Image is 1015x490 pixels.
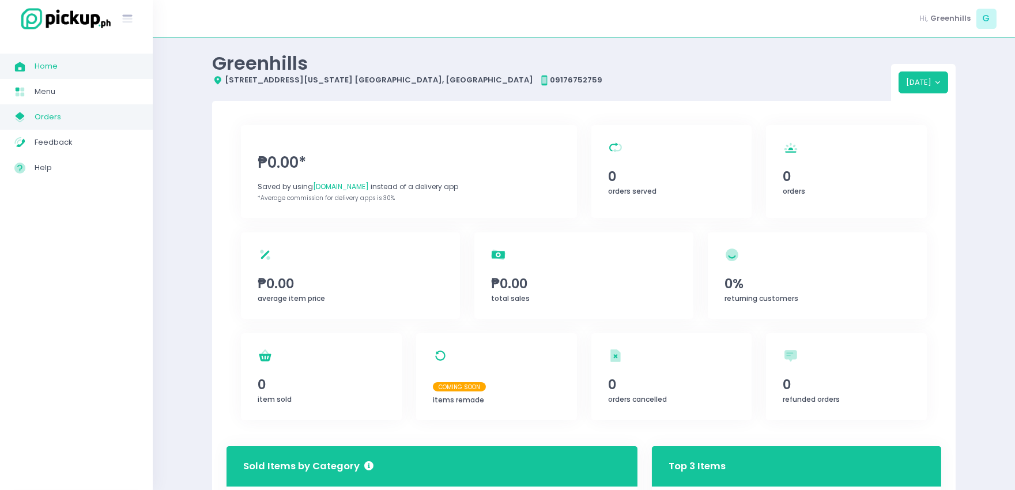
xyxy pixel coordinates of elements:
img: logo [14,6,112,31]
span: Orders [35,110,138,125]
span: total sales [491,293,530,303]
h3: Sold Items by Category [243,459,373,474]
span: Hi, [920,13,929,24]
button: [DATE] [899,71,949,93]
span: Feedback [35,135,138,150]
span: item sold [258,394,292,404]
div: Greenhills [212,52,891,74]
div: Saved by using instead of a delivery app [258,182,560,192]
span: ₱0.00* [258,152,560,174]
span: Help [35,160,138,175]
span: refunded orders [783,394,840,404]
span: orders served [608,186,656,196]
span: 0 [258,375,384,394]
span: items remade [433,395,484,405]
a: ₱0.00average item price [241,232,460,319]
span: 0 [608,375,735,394]
span: orders cancelled [608,394,667,404]
a: 0item sold [241,333,402,420]
span: Greenhills [930,13,971,24]
span: ₱0.00 [258,274,443,293]
span: Coming Soon [433,382,486,391]
a: ₱0.00total sales [474,232,693,319]
span: 0 [608,167,735,186]
a: 0orders [766,125,927,218]
a: 0%returning customers [708,232,927,319]
span: *Average commission for delivery apps is 30% [258,194,395,202]
a: 0orders cancelled [591,333,752,420]
span: returning customers [725,293,798,303]
span: Menu [35,84,138,99]
a: 0refunded orders [766,333,927,420]
div: [STREET_ADDRESS][US_STATE] [GEOGRAPHIC_DATA], [GEOGRAPHIC_DATA] 09176752759 [212,74,891,86]
span: 0 [783,167,910,186]
a: 0orders served [591,125,752,218]
span: orders [783,186,806,196]
h3: Top 3 Items [669,450,726,483]
span: ₱0.00 [491,274,677,293]
span: [DOMAIN_NAME] [313,182,369,191]
span: G [976,9,997,29]
span: 0 [783,375,910,394]
span: 0% [725,274,910,293]
span: average item price [258,293,325,303]
span: Home [35,59,138,74]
